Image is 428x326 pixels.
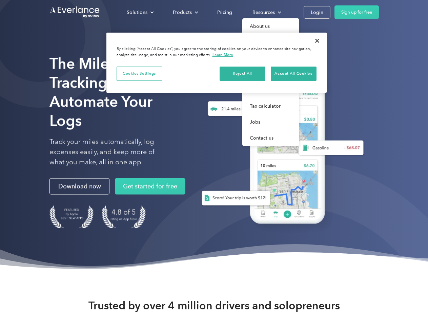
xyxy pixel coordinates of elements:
[106,33,327,93] div: Cookie banner
[212,52,233,57] a: More information about your privacy, opens in a new tab
[242,18,299,34] a: About us
[106,33,327,93] div: Privacy
[217,8,232,17] div: Pricing
[120,6,159,18] div: Solutions
[304,6,330,19] a: Login
[49,178,109,195] a: Download now
[242,130,299,146] a: Contact us
[49,6,100,19] a: Go to homepage
[271,67,317,81] button: Accept All Cookies
[334,5,379,19] a: Sign up for free
[115,178,185,195] a: Get started for free
[210,6,239,18] a: Pricing
[310,33,325,48] button: Close
[173,8,192,17] div: Products
[191,65,369,234] img: Everlance, mileage tracker app, expense tracking app
[127,8,147,17] div: Solutions
[49,205,94,228] img: Badge for Featured by Apple Best New Apps
[117,46,317,58] div: By clicking “Accept All Cookies”, you agree to the storing of cookies on your device to enhance s...
[242,114,299,130] a: Jobs
[220,67,265,81] button: Reject All
[252,8,275,17] div: Resources
[166,6,204,18] div: Products
[88,299,340,312] strong: Trusted by over 4 million drivers and solopreneurs
[49,137,170,167] p: Track your miles automatically, log expenses easily, and keep more of what you make, all in one app
[102,205,146,228] img: 4.9 out of 5 stars on the app store
[117,67,162,81] button: Cookies Settings
[242,18,299,146] nav: Resources
[246,6,287,18] div: Resources
[242,98,299,114] a: Tax calculator
[311,8,323,17] div: Login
